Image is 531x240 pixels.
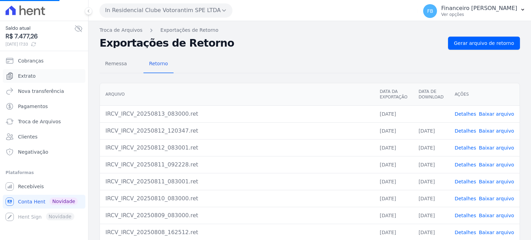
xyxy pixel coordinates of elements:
[413,207,449,224] td: [DATE]
[18,103,48,110] span: Pagamentos
[3,99,85,113] a: Pagamentos
[455,213,476,218] a: Detalhes
[479,196,514,201] a: Baixar arquivo
[105,228,369,237] div: IRCV_IRCV_20250808_162512.ret
[479,111,514,117] a: Baixar arquivo
[374,207,413,224] td: [DATE]
[374,122,413,139] td: [DATE]
[479,179,514,184] a: Baixar arquivo
[49,198,78,205] span: Novidade
[3,69,85,83] a: Extrato
[455,179,476,184] a: Detalhes
[479,213,514,218] a: Baixar arquivo
[374,190,413,207] td: [DATE]
[18,118,61,125] span: Troca de Arquivos
[100,3,232,17] button: In Residencial Clube Votorantim SPE LTDA
[479,145,514,151] a: Baixar arquivo
[105,177,369,186] div: IRCV_IRCV_20250811_083001.ret
[441,5,517,12] p: Financeiro [PERSON_NAME]
[160,27,218,34] a: Exportações de Retorno
[143,55,174,73] a: Retorno
[455,230,476,235] a: Detalhes
[100,27,142,34] a: Troca de Arquivos
[413,83,449,106] th: Data de Download
[479,128,514,134] a: Baixar arquivo
[18,133,37,140] span: Clientes
[3,54,85,68] a: Cobranças
[449,83,520,106] th: Ações
[18,198,45,205] span: Conta Hent
[374,139,413,156] td: [DATE]
[418,1,531,21] button: FB Financeiro [PERSON_NAME] Ver opções
[18,148,48,155] span: Negativação
[454,40,514,47] span: Gerar arquivo de retorno
[455,111,476,117] a: Detalhes
[455,128,476,134] a: Detalhes
[18,88,64,95] span: Nova transferência
[3,115,85,128] a: Troca de Arquivos
[105,110,369,118] div: IRCV_IRCV_20250813_083000.ret
[6,54,83,224] nav: Sidebar
[6,32,74,41] span: R$ 7.477,26
[413,156,449,173] td: [DATE]
[3,130,85,144] a: Clientes
[100,55,132,73] a: Remessa
[100,83,374,106] th: Arquivo
[479,230,514,235] a: Baixar arquivo
[374,173,413,190] td: [DATE]
[413,139,449,156] td: [DATE]
[100,38,442,48] h2: Exportações de Retorno
[3,84,85,98] a: Nova transferência
[413,173,449,190] td: [DATE]
[6,41,74,47] span: [DATE] 17:33
[145,57,172,70] span: Retorno
[105,144,369,152] div: IRCV_IRCV_20250812_083001.ret
[18,73,36,79] span: Extrato
[105,194,369,203] div: IRCV_IRCV_20250810_083000.ret
[455,145,476,151] a: Detalhes
[479,162,514,167] a: Baixar arquivo
[100,27,520,34] nav: Breadcrumb
[413,122,449,139] td: [DATE]
[427,9,433,13] span: FB
[3,180,85,193] a: Recebíveis
[455,162,476,167] a: Detalhes
[18,183,44,190] span: Recebíveis
[101,57,131,70] span: Remessa
[374,156,413,173] td: [DATE]
[413,190,449,207] td: [DATE]
[374,105,413,122] td: [DATE]
[6,25,74,32] span: Saldo atual
[18,57,44,64] span: Cobranças
[448,37,520,50] a: Gerar arquivo de retorno
[3,145,85,159] a: Negativação
[105,211,369,220] div: IRCV_IRCV_20250809_083000.ret
[3,195,85,209] a: Conta Hent Novidade
[374,83,413,106] th: Data da Exportação
[441,12,517,17] p: Ver opções
[105,127,369,135] div: IRCV_IRCV_20250812_120347.ret
[455,196,476,201] a: Detalhes
[6,169,83,177] div: Plataformas
[105,161,369,169] div: IRCV_IRCV_20250811_092228.ret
